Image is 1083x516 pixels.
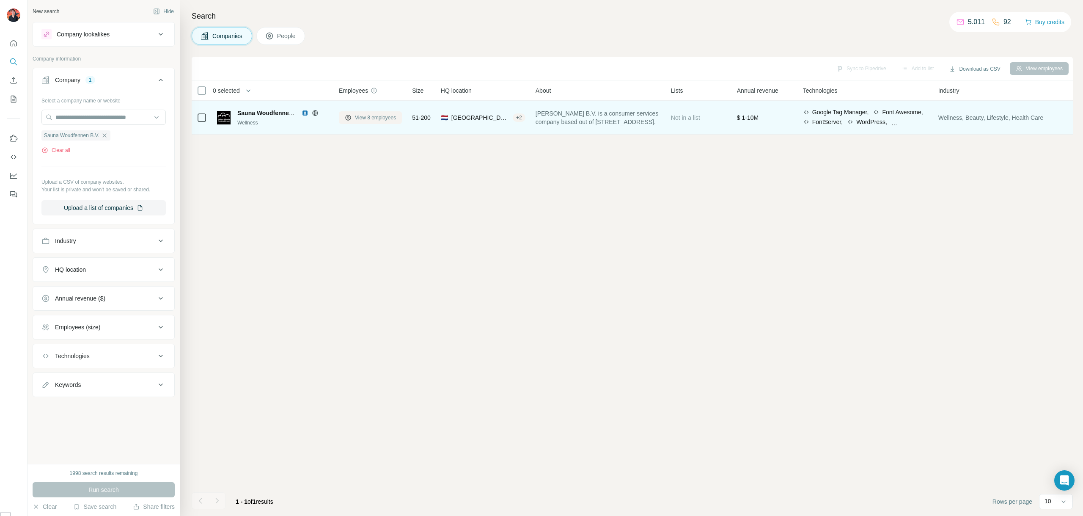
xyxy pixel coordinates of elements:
[671,86,683,95] span: Lists
[33,317,174,337] button: Employees (size)
[1045,497,1051,505] p: 10
[339,86,368,95] span: Employees
[7,91,20,107] button: My lists
[236,498,247,505] span: 1 - 1
[55,352,90,360] div: Technologies
[192,10,1073,22] h4: Search
[55,323,100,331] div: Employees (size)
[33,231,174,251] button: Industry
[536,109,661,126] span: [PERSON_NAME] B.V. is a consumer services company based out of [STREET_ADDRESS].
[55,237,76,245] div: Industry
[247,498,253,505] span: of
[7,168,20,183] button: Dashboard
[451,113,509,122] span: [GEOGRAPHIC_DATA], [GEOGRAPHIC_DATA]
[1025,16,1064,28] button: Buy credits
[412,113,431,122] span: 51-200
[236,498,273,505] span: results
[41,146,70,154] button: Clear all
[33,55,175,63] p: Company information
[253,498,256,505] span: 1
[237,110,305,116] span: Sauna Woudfennen B.V.
[7,131,20,146] button: Use Surfe on LinkedIn
[992,497,1032,506] span: Rows per page
[536,86,551,95] span: About
[1054,470,1075,491] div: Open Intercom Messenger
[1003,17,1011,27] p: 92
[57,30,110,39] div: Company lookalikes
[213,86,240,95] span: 0 selected
[70,469,138,477] div: 1998 search results remaining
[7,8,20,22] img: Avatar
[355,114,396,121] span: View 8 employees
[441,113,448,122] span: 🇳🇱
[513,114,525,121] div: + 2
[812,108,869,116] span: Google Tag Manager,
[73,502,116,511] button: Save search
[33,502,57,511] button: Clear
[55,381,81,389] div: Keywords
[968,17,985,27] p: 5.011
[147,5,180,18] button: Hide
[938,113,1044,122] span: Wellness, Beauty, Lifestyle, Health Care
[943,63,1006,75] button: Download as CSV
[33,259,174,280] button: HQ location
[441,86,472,95] span: HQ location
[7,187,20,202] button: Feedback
[55,265,86,274] div: HQ location
[41,200,166,215] button: Upload a list of companies
[41,186,166,193] p: Your list is private and won't be saved or shared.
[339,111,402,124] button: View 8 employees
[302,110,308,116] img: LinkedIn logo
[212,32,243,40] span: Companies
[55,76,80,84] div: Company
[33,288,174,309] button: Annual revenue ($)
[812,118,843,126] span: FontServer,
[938,86,959,95] span: Industry
[33,24,174,44] button: Company lookalikes
[803,86,838,95] span: Technologies
[737,114,759,121] span: $ 1-10M
[737,86,778,95] span: Annual revenue
[7,149,20,165] button: Use Surfe API
[55,294,105,303] div: Annual revenue ($)
[85,76,95,84] div: 1
[41,178,166,186] p: Upload a CSV of company websites.
[412,86,423,95] span: Size
[33,70,174,94] button: Company1
[7,73,20,88] button: Enrich CSV
[882,108,923,116] span: Font Awesome,
[41,94,166,105] div: Select a company name or website
[33,375,174,395] button: Keywords
[671,114,700,121] span: Not in a list
[7,54,20,69] button: Search
[44,132,99,139] span: Sauna Woudfennen B.V.
[856,118,887,126] span: WordPress,
[237,119,329,127] div: Wellness
[277,32,297,40] span: People
[133,502,175,511] button: Share filters
[217,111,231,124] img: Logo of Sauna Woudfennen B.V.
[33,346,174,366] button: Technologies
[33,8,59,15] div: New search
[7,36,20,51] button: Quick start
